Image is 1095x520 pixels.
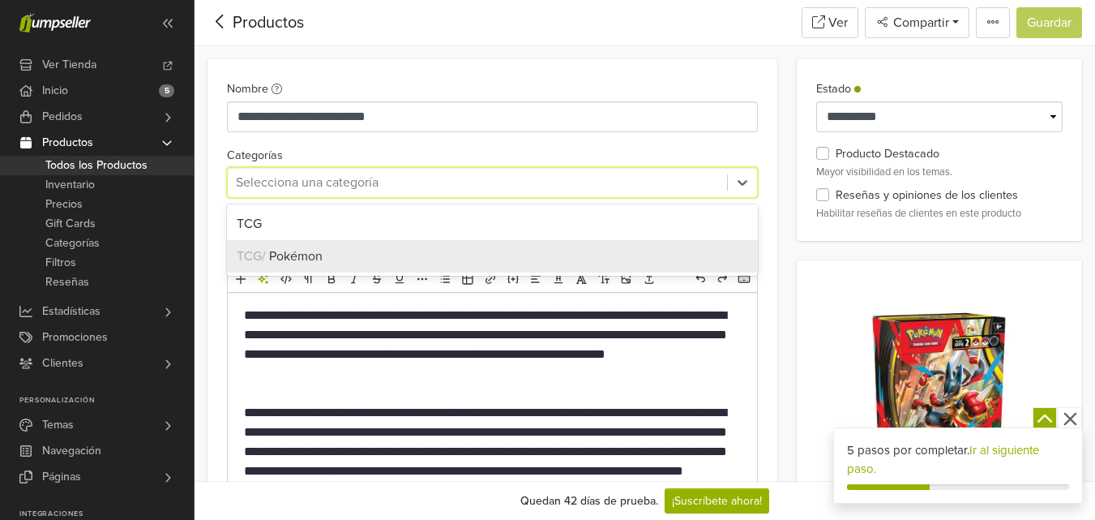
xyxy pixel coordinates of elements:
a: Ir al siguiente paso. [847,443,1039,476]
p: Integraciones [19,509,194,519]
div: Productos [207,11,304,35]
a: Incrustar [503,269,524,290]
a: Color del texto [548,269,569,290]
p: Personalización [19,396,194,406]
a: ¡Suscríbete ahora! [665,488,769,514]
span: Inventario [45,175,95,195]
span: Reseñas [45,273,89,292]
span: Categorías [45,234,100,253]
span: TCG / [237,248,269,264]
span: Ver Tienda [42,52,96,78]
span: Precios [45,195,83,214]
span: Compartir [890,15,949,31]
p: Mayor visibilidad en los temas. [816,165,1063,180]
a: Alineación [525,269,546,290]
span: 5 [159,84,174,97]
button: Guardar [1016,7,1082,38]
span: Promociones [42,324,108,350]
a: Negrita [321,269,342,290]
div: 5 pasos por completar. [847,441,1069,478]
a: Subrayado [389,269,410,290]
span: TCG [237,216,262,232]
a: Herramientas de IA [253,269,274,290]
label: Producto Destacado [836,145,939,163]
span: Todos los Productos [45,156,148,175]
a: Lista [434,269,456,290]
span: Pedidos [42,104,83,130]
div: Quedan 42 días de prueba. [520,492,658,509]
span: Estadísticas [42,299,101,324]
a: Ver [802,7,858,38]
a: Tamaño de fuente [593,269,614,290]
label: Estado [816,80,861,98]
a: Deshacer [690,269,711,290]
span: Inicio [42,78,68,104]
span: Temas [42,412,74,438]
span: Filtros [45,253,76,273]
button: Compartir [865,7,969,38]
a: Añadir [230,269,251,290]
span: Navegación [42,438,101,464]
a: Rehacer [712,269,733,290]
a: Formato [298,269,319,290]
a: Eliminado [366,269,387,290]
a: Cursiva [344,269,365,290]
p: Habilitar reseñas de clientes en este producto [816,206,1063,221]
label: Reseñas y opiniones de los clientes [836,187,1018,204]
a: Tabla [457,269,478,290]
span: Páginas [42,464,81,490]
a: Enlace [480,269,501,290]
span: Productos [42,130,93,156]
span: Gift Cards [45,214,96,234]
label: Categorías [227,147,283,165]
a: Subir archivos [639,269,660,290]
span: Pokémon [269,248,323,264]
span: Clientes [42,350,83,376]
label: Nombre [227,80,282,98]
a: Atajos [734,269,755,290]
a: Más formato [412,269,433,290]
a: Subir imágenes [616,269,637,290]
a: Fuente [571,269,592,290]
a: HTML [276,269,297,290]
